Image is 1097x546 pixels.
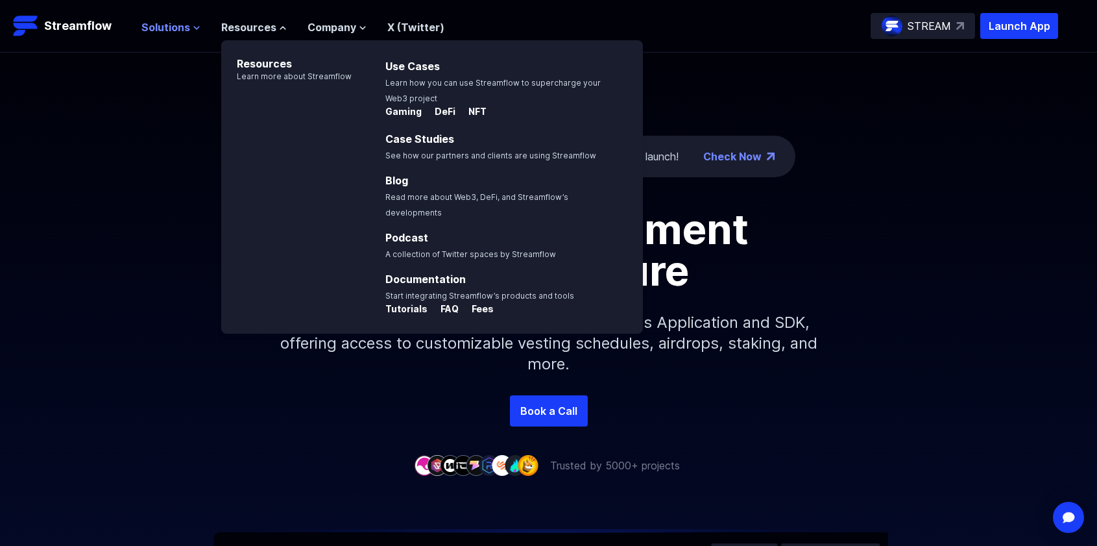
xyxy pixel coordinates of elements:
[908,18,951,34] p: STREAM
[141,19,200,35] button: Solutions
[385,106,424,119] a: Gaming
[385,249,556,259] span: A collection of Twitter spaces by Streamflow
[387,21,444,34] a: X (Twitter)
[703,149,762,164] a: Check Now
[461,304,494,317] a: Fees
[430,303,459,316] p: FAQ
[385,132,454,145] a: Case Studies
[13,13,128,39] a: Streamflow
[492,455,512,475] img: company-7
[479,455,500,475] img: company-6
[221,71,352,82] p: Learn more about Streamflow
[385,291,574,301] span: Start integrating Streamflow’s products and tools
[466,455,487,475] img: company-5
[871,13,975,39] a: STREAM
[13,13,39,39] img: Streamflow Logo
[385,174,408,187] a: Blog
[980,13,1058,39] button: Launch App
[430,304,461,317] a: FAQ
[767,153,775,160] img: top-right-arrow.png
[307,19,367,35] button: Company
[385,192,568,217] span: Read more about Web3, DeFi, and Streamflow’s developments
[1053,502,1084,533] div: Open Intercom Messenger
[882,16,902,36] img: streamflow-logo-circle.png
[518,455,538,475] img: company-9
[221,19,276,35] span: Resources
[141,19,190,35] span: Solutions
[510,395,588,427] a: Book a Call
[453,455,474,475] img: company-4
[550,458,680,473] p: Trusted by 5000+ projects
[385,273,466,286] a: Documentation
[427,455,448,475] img: company-2
[458,106,487,119] a: NFT
[385,78,601,103] span: Learn how you can use Streamflow to supercharge your Web3 project
[385,151,596,160] span: See how our partners and clients are using Streamflow
[424,105,455,118] p: DeFi
[221,40,352,71] p: Resources
[458,105,487,118] p: NFT
[505,455,525,475] img: company-8
[440,455,461,475] img: company-3
[461,303,494,316] p: Fees
[424,106,458,119] a: DeFi
[44,17,112,35] p: Streamflow
[385,60,440,73] a: Use Cases
[414,455,435,475] img: company-1
[270,292,828,395] p: Simplify your token distribution with Streamflow's Application and SDK, offering access to custom...
[307,19,356,35] span: Company
[385,231,428,244] a: Podcast
[385,304,430,317] a: Tutorials
[956,22,964,30] img: top-right-arrow.svg
[221,19,287,35] button: Resources
[385,303,428,316] p: Tutorials
[385,105,422,118] p: Gaming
